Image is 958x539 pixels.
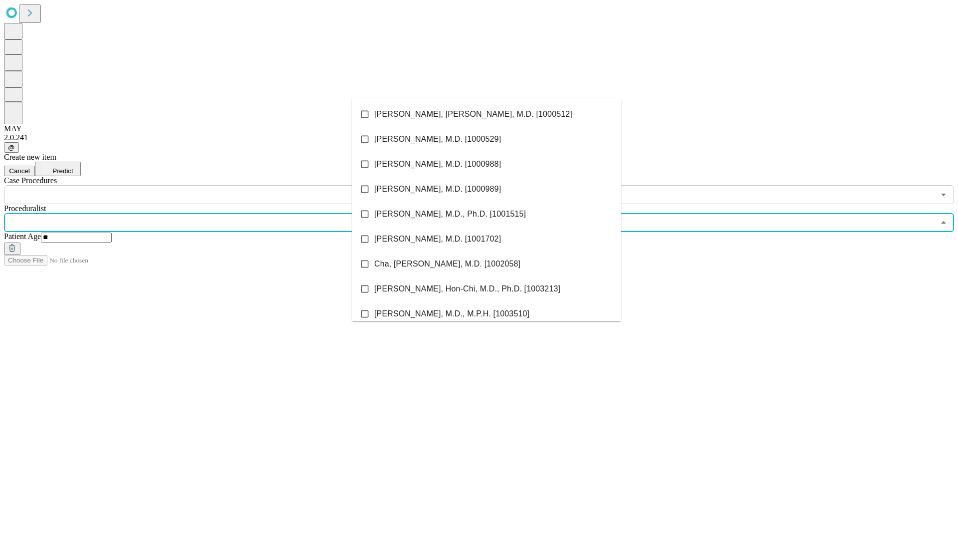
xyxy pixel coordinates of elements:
[4,232,41,241] span: Patient Age
[374,183,501,195] span: [PERSON_NAME], M.D. [1000989]
[374,233,501,245] span: [PERSON_NAME], M.D. [1001702]
[9,167,30,175] span: Cancel
[4,176,57,185] span: Scheduled Procedure
[374,283,560,295] span: [PERSON_NAME], Hon-Chi, M.D., Ph.D. [1003213]
[35,162,81,176] button: Predict
[52,167,73,175] span: Predict
[8,144,15,151] span: @
[937,216,951,230] button: Close
[374,308,529,320] span: [PERSON_NAME], M.D., M.P.H. [1003510]
[4,153,56,161] span: Create new item
[4,133,954,142] div: 2.0.241
[4,142,19,153] button: @
[374,133,501,145] span: [PERSON_NAME], M.D. [1000529]
[374,158,501,170] span: [PERSON_NAME], M.D. [1000988]
[4,166,35,176] button: Cancel
[4,204,46,213] span: Proceduralist
[374,208,526,220] span: [PERSON_NAME], M.D., Ph.D. [1001515]
[374,258,520,270] span: Cha, [PERSON_NAME], M.D. [1002058]
[937,188,951,202] button: Open
[4,124,954,133] div: MAY
[374,108,572,120] span: [PERSON_NAME], [PERSON_NAME], M.D. [1000512]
